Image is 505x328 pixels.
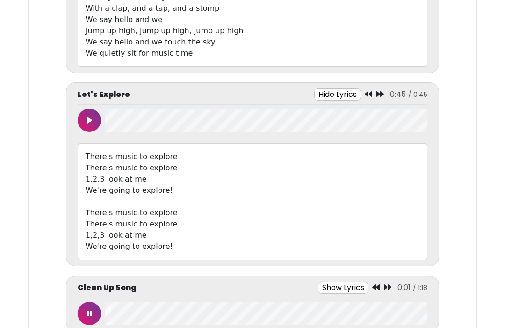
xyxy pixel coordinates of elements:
span: 0:45 [390,89,406,100]
p: Let's Explore [78,89,130,100]
p: Clean Up Song [78,282,137,293]
span: 0:01 [397,282,411,293]
button: Hide Lyrics [314,88,361,101]
div: There's music to explore There's music to explore 1,2,3 look at me We're going to explore! There'... [78,143,427,260]
button: Show Lyrics [318,282,368,294]
span: / 0:45 [408,90,427,99]
span: / 1:18 [413,283,427,292]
